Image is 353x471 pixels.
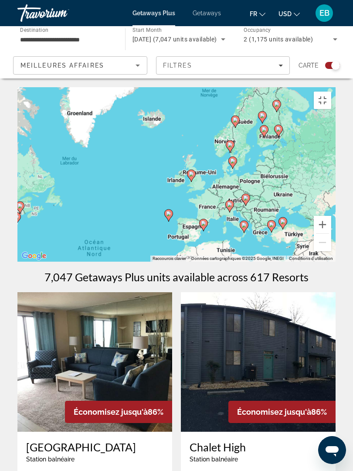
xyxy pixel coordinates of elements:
[17,292,172,432] img: Sandy Square
[299,59,319,72] span: Carte
[132,36,217,43] span: [DATE] (7,047 units available)
[314,234,331,251] button: Zoom arrière
[20,27,48,33] span: Destination
[74,407,148,416] span: Économisez jusqu'à
[191,256,284,261] span: Données cartographiques ©2025 Google, INEGI
[313,4,336,22] button: User Menu
[190,456,238,463] span: Station balnéaire
[250,10,257,17] span: fr
[190,440,327,454] a: Chalet High
[26,456,75,463] span: Station balnéaire
[278,10,292,17] span: USD
[156,56,290,75] button: Filters
[244,27,271,33] span: Occupancy
[65,401,172,423] div: 86%
[44,270,309,283] h1: 7,047 Getaways Plus units available across 617 Resorts
[26,440,163,454] a: [GEOGRAPHIC_DATA]
[318,436,346,464] iframe: Bouton de lancement de la fenêtre de messagerie
[181,292,336,432] img: Chalet High
[132,10,175,17] a: Getaways Plus
[289,256,333,261] a: Conditions d'utilisation (s'ouvre dans un nouvel onglet)
[193,10,221,17] a: Getaways
[20,34,114,45] input: Select destination
[278,7,300,20] button: Change currency
[228,401,336,423] div: 86%
[319,9,329,17] span: EB
[20,60,140,71] mat-select: Sort by
[314,92,331,109] button: Passer en plein écran
[20,250,48,262] a: Ouvrir cette zone dans Google Maps (dans une nouvelle fenêtre)
[153,256,186,262] button: Raccourcis clavier
[20,62,104,69] span: Meilleures affaires
[163,62,193,69] span: Filtres
[20,250,48,262] img: Google
[244,36,313,43] span: 2 (1,175 units available)
[314,216,331,233] button: Zoom avant
[17,2,105,24] a: Travorium
[237,407,311,416] span: Économisez jusqu'à
[132,27,162,33] span: Start Month
[250,7,265,20] button: Change language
